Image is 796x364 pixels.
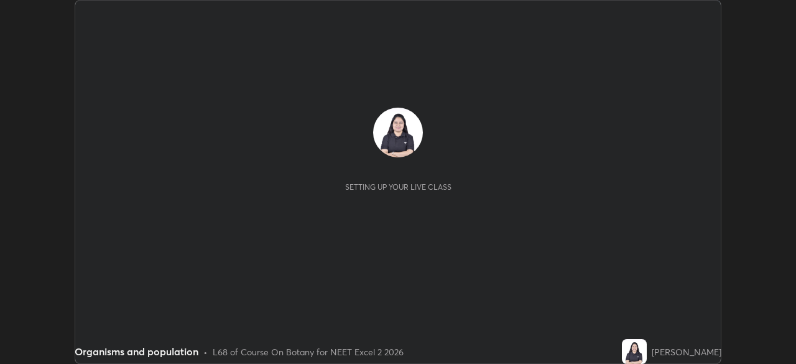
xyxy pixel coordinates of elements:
div: [PERSON_NAME] [652,345,721,358]
img: 91080bc3087a45ab988158e58c9db337.jpg [622,339,647,364]
img: 91080bc3087a45ab988158e58c9db337.jpg [373,108,423,157]
div: • [203,345,208,358]
div: Organisms and population [75,344,198,359]
div: Setting up your live class [345,182,451,192]
div: L68 of Course On Botany for NEET Excel 2 2026 [213,345,404,358]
